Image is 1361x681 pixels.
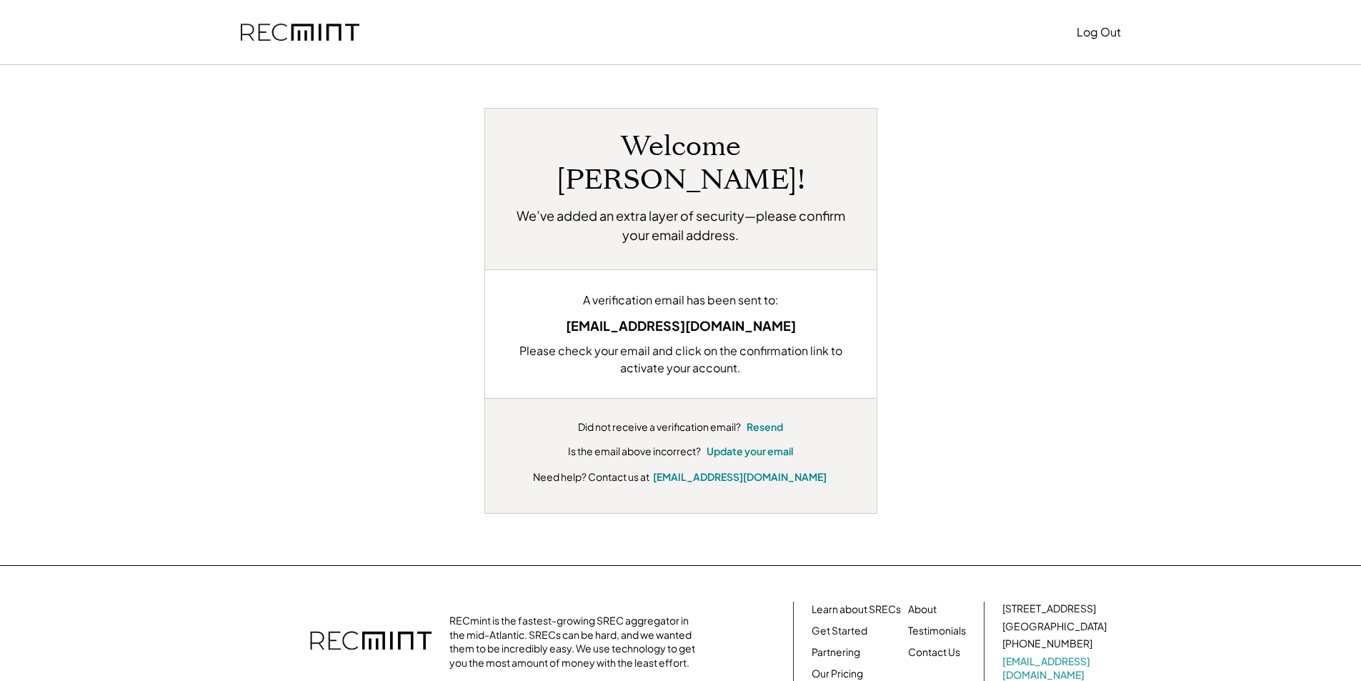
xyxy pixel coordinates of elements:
div: RECmint is the fastest-growing SREC aggregator in the mid-Atlantic. SRECs can be hard, and we wan... [449,614,703,670]
div: [STREET_ADDRESS] [1002,602,1096,616]
a: Contact Us [908,645,960,660]
div: Is the email above incorrect? [568,444,701,459]
button: Update your email [707,444,793,459]
a: Get Started [812,624,867,638]
a: [EMAIL_ADDRESS][DOMAIN_NAME] [653,470,827,483]
div: [EMAIL_ADDRESS][DOMAIN_NAME] [507,316,855,335]
div: Did not receive a verification email? [578,420,741,434]
div: [PHONE_NUMBER] [1002,637,1092,651]
div: [GEOGRAPHIC_DATA] [1002,620,1107,634]
img: recmint-logotype%403x.png [310,617,432,667]
button: Resend [747,420,783,434]
a: Learn about SRECs [812,602,901,617]
h2: We’ve added an extra layer of security—please confirm your email address. [507,206,855,244]
a: Partnering [812,645,860,660]
img: recmint-logotype%403x.png [241,24,359,41]
a: About [908,602,937,617]
div: A verification email has been sent to: [507,292,855,309]
a: Testimonials [908,624,966,638]
a: Our Pricing [812,667,863,681]
div: Please check your email and click on the confirmation link to activate your account. [507,342,855,377]
h1: Welcome [PERSON_NAME]! [507,130,855,197]
div: Need help? Contact us at [533,469,649,484]
button: Log Out [1077,18,1121,46]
